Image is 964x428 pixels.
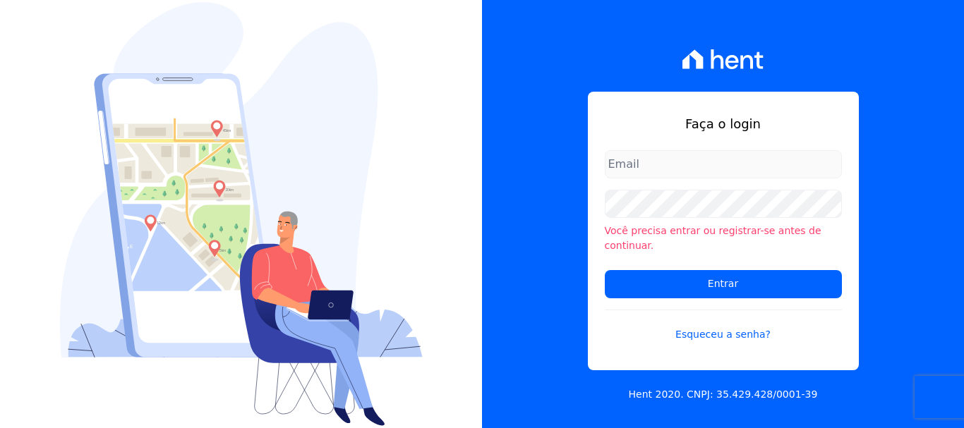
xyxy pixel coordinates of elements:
[629,387,818,402] p: Hent 2020. CNPJ: 35.429.428/0001-39
[605,270,842,298] input: Entrar
[605,150,842,178] input: Email
[605,310,842,342] a: Esqueceu a senha?
[605,114,842,133] h1: Faça o login
[60,2,423,426] img: Login
[605,224,842,253] li: Você precisa entrar ou registrar-se antes de continuar.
